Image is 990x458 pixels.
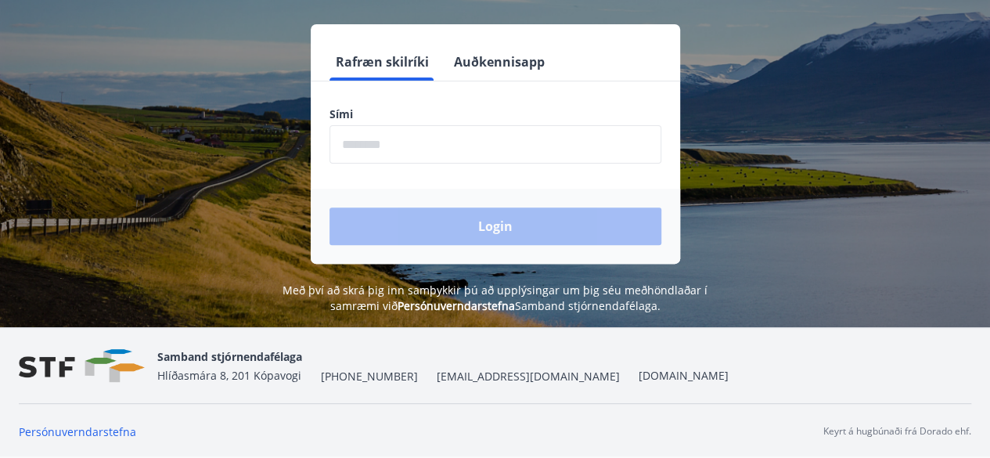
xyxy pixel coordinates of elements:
[329,106,661,122] label: Sími
[823,424,971,438] p: Keyrt á hugbúnaði frá Dorado ehf.
[437,369,620,384] span: [EMAIL_ADDRESS][DOMAIN_NAME]
[398,298,515,313] a: Persónuverndarstefna
[283,283,707,313] span: Með því að skrá þig inn samþykkir þú að upplýsingar um þig séu meðhöndlaðar í samræmi við Samband...
[19,424,136,439] a: Persónuverndarstefna
[329,43,435,81] button: Rafræn skilríki
[157,368,301,383] span: Hlíðasmára 8, 201 Kópavogi
[157,349,302,364] span: Samband stjórnendafélaga
[448,43,551,81] button: Auðkennisapp
[321,369,418,384] span: [PHONE_NUMBER]
[19,349,145,383] img: vjCaq2fThgY3EUYqSgpjEiBg6WP39ov69hlhuPVN.png
[639,368,729,383] a: [DOMAIN_NAME]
